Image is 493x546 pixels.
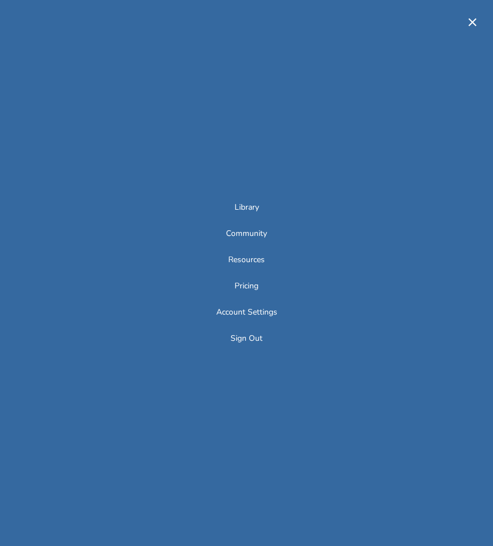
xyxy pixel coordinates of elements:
[235,282,258,292] a: Pricing
[235,203,259,213] a: Library
[226,230,267,239] a: Community
[228,256,265,266] a: Resources
[216,308,277,318] a: Account Settings
[231,335,262,344] button: Sign Out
